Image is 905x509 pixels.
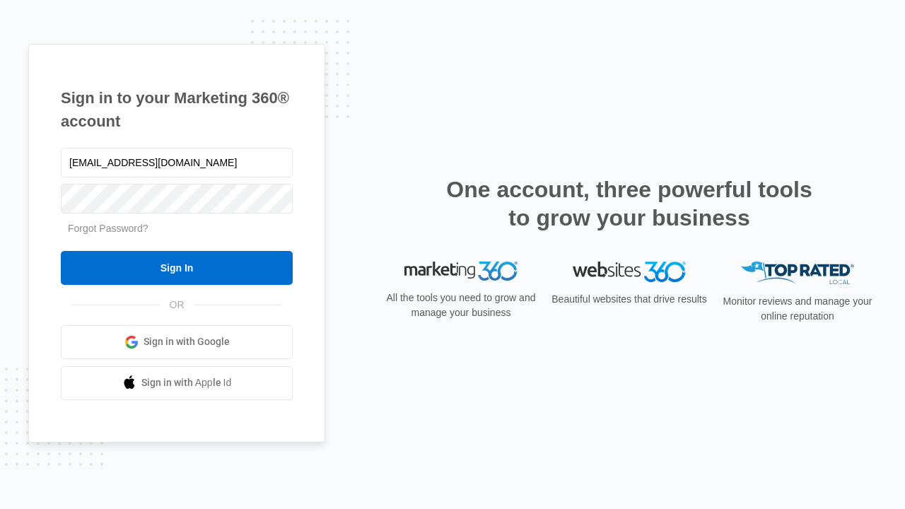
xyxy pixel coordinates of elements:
[442,175,817,232] h2: One account, three powerful tools to grow your business
[68,223,148,234] a: Forgot Password?
[160,298,194,312] span: OR
[404,262,518,281] img: Marketing 360
[718,294,877,324] p: Monitor reviews and manage your online reputation
[741,262,854,285] img: Top Rated Local
[61,251,293,285] input: Sign In
[61,366,293,400] a: Sign in with Apple Id
[61,325,293,359] a: Sign in with Google
[382,291,540,320] p: All the tools you need to grow and manage your business
[550,292,708,307] p: Beautiful websites that drive results
[573,262,686,282] img: Websites 360
[141,375,232,390] span: Sign in with Apple Id
[61,86,293,133] h1: Sign in to your Marketing 360® account
[144,334,230,349] span: Sign in with Google
[61,148,293,177] input: Email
